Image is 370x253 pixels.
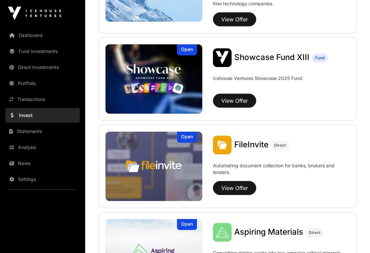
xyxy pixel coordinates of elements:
a: Statements [5,124,80,139]
p: Icehouse Ventures Showcase 2025 Fund. [213,75,303,82]
a: Invest [5,108,80,123]
div: Open [177,44,197,55]
span: Showcase Fund XIII [234,52,309,62]
button: View Offer [213,181,256,195]
a: Transactions [5,92,80,107]
iframe: Chat Widget [337,221,370,253]
a: Showcase Fund XIII [234,53,309,62]
p: Automating document collection for banks, brokers and lenders. [213,162,350,178]
img: Aspiring Materials [213,223,232,242]
img: FileInvite [213,136,232,154]
span: Aspiring Materials [234,227,303,237]
button: View Offer [213,94,256,108]
span: Fund [315,55,324,61]
a: FileInviteOpen [105,132,202,201]
img: Showcase Fund XIII [105,44,202,114]
a: FileInvite [234,141,269,149]
span: FileInvite [234,140,269,149]
img: FileInvite [105,132,202,201]
a: News [5,156,80,171]
span: Direct [309,230,320,235]
div: Open [177,132,197,143]
a: Direct Investments [5,60,80,75]
a: Aspiring Materials [234,228,303,237]
span: Direct [274,143,286,148]
a: Portfolio [5,76,80,91]
a: Showcase Fund XIIIOpen [105,44,202,114]
div: Open [177,219,197,230]
img: Icehouse Ventures Logo [8,7,61,20]
a: Settings [5,172,80,187]
img: Showcase Fund XIII [213,48,232,67]
button: View Offer [213,12,256,26]
a: Dashboard [5,28,80,43]
a: Analysis [5,140,80,155]
a: Fund Investments [5,44,80,59]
